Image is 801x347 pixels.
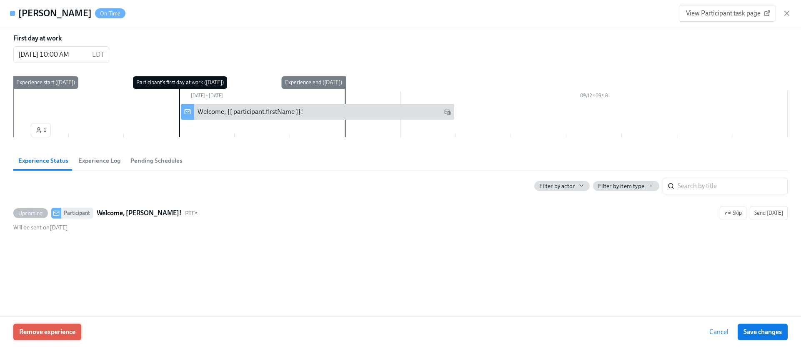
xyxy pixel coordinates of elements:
[185,209,198,217] span: This message uses the "PTEs" audience
[95,10,125,17] span: On Time
[18,156,68,166] span: Experience Status
[13,224,68,231] span: Monday, September 8th 2025, 8:00 am
[598,182,644,190] span: Filter by item type
[678,178,788,194] input: Search by title
[133,76,227,89] div: Participant's first day at work ([DATE])
[13,34,62,43] label: First day at work
[282,76,345,89] div: Experience end ([DATE])
[130,156,183,166] span: Pending Schedules
[78,156,120,166] span: Experience Log
[743,328,782,336] span: Save changes
[13,76,78,89] div: Experience start ([DATE])
[720,206,746,220] button: UpcomingParticipantWelcome, [PERSON_NAME]!PTEsSend [DATE]Will be sent on[DATE]
[750,206,788,220] button: UpcomingParticipantWelcome, [PERSON_NAME]!PTEsSkipWill be sent on[DATE]
[97,208,182,218] strong: Welcome, [PERSON_NAME]!
[13,324,81,340] button: Remove experience
[18,7,92,20] h4: [PERSON_NAME]
[444,108,451,115] svg: Work Email
[539,182,575,190] span: Filter by actor
[724,209,742,217] span: Skip
[198,107,303,116] div: Welcome, {{ participant.firstName }}!
[754,209,783,217] span: Send [DATE]
[13,210,48,216] span: Upcoming
[709,328,728,336] span: Cancel
[593,181,659,191] button: Filter by item type
[703,324,734,340] button: Cancel
[19,328,75,336] span: Remove experience
[679,5,776,22] a: View Participant task page
[61,208,93,219] div: Participant
[400,91,788,102] div: 09/12 – 09/18
[686,9,769,18] span: View Participant task page
[534,181,590,191] button: Filter by actor
[92,50,104,59] p: EDT
[738,324,788,340] button: Save changes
